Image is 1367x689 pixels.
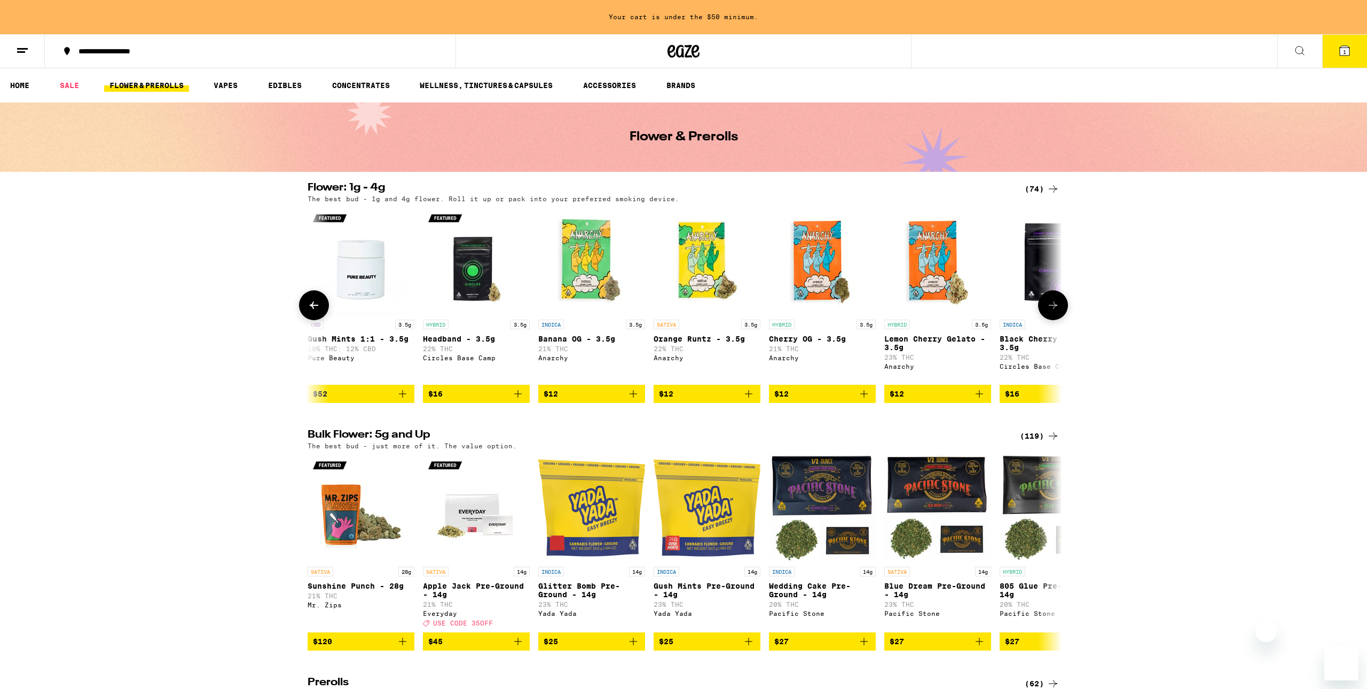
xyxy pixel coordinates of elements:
a: FLOWER & PREROLLS [104,79,189,92]
div: Anarchy [769,354,876,361]
button: Add to bag [308,385,414,403]
p: 3.5g [626,320,645,329]
p: CBD [308,320,324,329]
p: INDICA [538,320,564,329]
p: 23% THC [884,601,991,608]
a: Open page for Blue Dream Pre-Ground - 14g from Pacific Stone [884,455,991,632]
div: Pacific Stone [1000,610,1106,617]
p: 3.5g [510,320,530,329]
a: Open page for Wedding Cake Pre-Ground - 14g from Pacific Stone [769,455,876,632]
p: 21% THC [308,592,414,599]
button: Add to bag [884,632,991,651]
button: Add to bag [538,632,645,651]
a: Open page for Apple Jack Pre-Ground - 14g from Everyday [423,455,530,632]
a: Open page for Orange Runtz - 3.5g from Anarchy [654,208,760,385]
button: Add to bag [769,632,876,651]
span: $12 [544,390,558,398]
div: Circles Base Camp [423,354,530,361]
button: Add to bag [1000,385,1106,403]
img: Circles Base Camp - Black Cherry Gelato - 3.5g [1000,208,1106,314]
span: $25 [544,637,558,646]
p: 20% THC [769,601,876,608]
h2: Bulk Flower: 5g and Up [308,430,1007,442]
p: 14g [744,567,760,576]
p: 21% THC [769,345,876,352]
p: 23% THC [538,601,645,608]
span: $27 [1005,637,1019,646]
button: Add to bag [884,385,991,403]
p: HYBRID [884,320,910,329]
p: 805 Glue Pre-Ground - 14g [1000,582,1106,599]
p: 3.5g [741,320,760,329]
p: 21% THC [538,345,645,352]
p: Headband - 3.5g [423,335,530,343]
img: Everyday - Apple Jack Pre-Ground - 14g [423,455,530,561]
a: (119) [1020,430,1059,442]
a: CONCENTRATES [327,79,395,92]
span: $120 [313,637,332,646]
a: WELLNESS, TINCTURES & CAPSULES [414,79,558,92]
button: 1 [1322,35,1367,68]
button: Add to bag [654,385,760,403]
img: Yada Yada - Glitter Bomb Pre-Ground - 14g [538,455,645,561]
span: $12 [774,390,789,398]
p: SATIVA [884,567,910,576]
h1: Flower & Prerolls [630,131,738,144]
a: ACCESSORIES [578,79,641,92]
p: 22% THC [654,345,760,352]
p: 3.5g [395,320,414,329]
p: Blue Dream Pre-Ground - 14g [884,582,991,599]
a: Open page for 805 Glue Pre-Ground - 14g from Pacific Stone [1000,455,1106,632]
p: INDICA [654,567,679,576]
div: Pacific Stone [884,610,991,617]
span: $12 [659,390,673,398]
p: 22% THC [1000,354,1106,361]
p: INDICA [1000,320,1025,329]
div: Circles Base Camp [1000,363,1106,370]
p: HYBRID [1000,567,1025,576]
button: Add to bag [538,385,645,403]
span: $52 [313,390,327,398]
button: Add to bag [769,385,876,403]
p: 21% THC [423,601,530,608]
span: $12 [890,390,904,398]
a: Open page for Lemon Cherry Gelato - 3.5g from Anarchy [884,208,991,385]
p: HYBRID [423,320,449,329]
p: Gush Mints 1:1 - 3.5g [308,335,414,343]
p: INDICA [769,567,795,576]
iframe: Close message [1255,621,1277,642]
p: The best bud - 1g and 4g flower. Roll it up or pack into your preferred smoking device. [308,195,679,202]
span: $27 [890,637,904,646]
p: 3.5g [857,320,876,329]
div: Pure Beauty [308,354,414,361]
button: Add to bag [308,632,414,651]
a: Open page for Black Cherry Gelato - 3.5g from Circles Base Camp [1000,208,1106,385]
p: The best bud - just more of it. The value option. [308,442,517,449]
img: Anarchy - Cherry OG - 3.5g [769,208,876,314]
p: Wedding Cake Pre-Ground - 14g [769,582,876,599]
span: $27 [774,637,789,646]
div: Anarchy [538,354,645,361]
a: HOME [5,79,35,92]
span: USE CODE 35OFF [433,620,493,627]
p: 22% THC [423,345,530,352]
a: (74) [1025,183,1059,195]
p: 3.5g [972,320,991,329]
span: $45 [428,637,443,646]
img: Anarchy - Orange Runtz - 3.5g [654,208,760,314]
span: $16 [1005,390,1019,398]
p: Black Cherry Gelato - 3.5g [1000,335,1106,352]
iframe: Button to launch messaging window [1324,646,1358,680]
p: 14g [514,567,530,576]
p: 14g [629,567,645,576]
button: Add to bag [1000,632,1106,651]
p: Banana OG - 3.5g [538,335,645,343]
img: Mr. Zips - Sunshine Punch - 28g [308,455,414,561]
p: 28g [398,567,414,576]
div: Yada Yada [654,610,760,617]
img: Pure Beauty - Gush Mints 1:1 - 3.5g [308,208,414,314]
div: Anarchy [884,363,991,370]
a: Open page for Banana OG - 3.5g from Anarchy [538,208,645,385]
